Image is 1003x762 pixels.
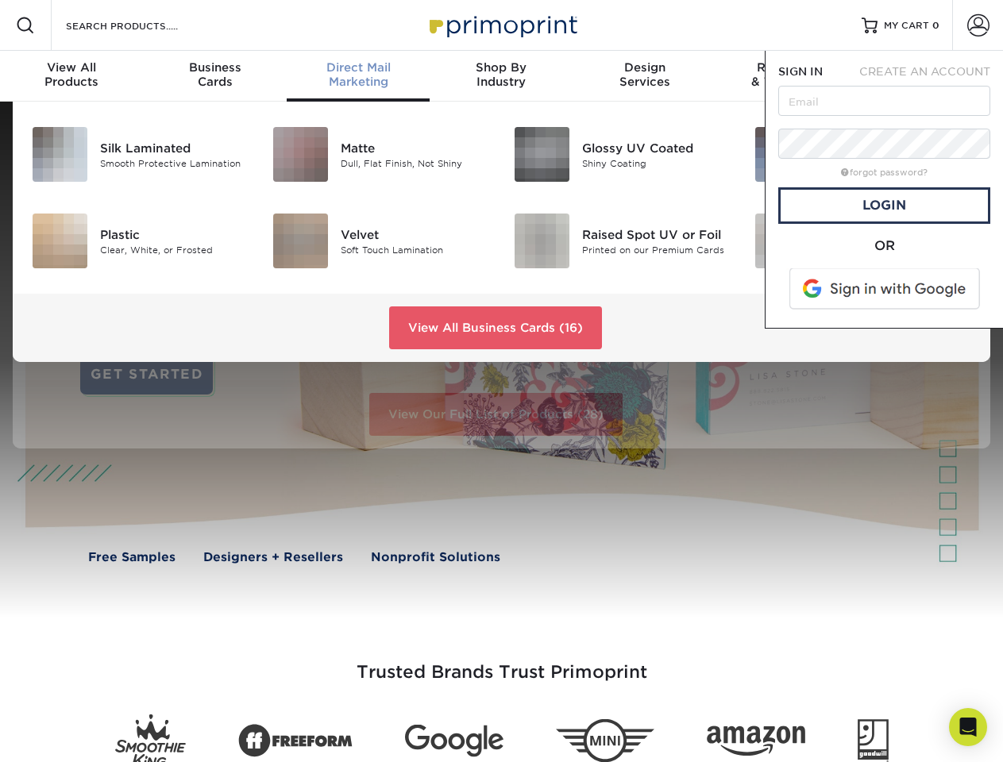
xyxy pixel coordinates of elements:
[755,214,810,268] img: Inline Foil Business Cards
[430,51,573,102] a: Shop ByIndustry
[754,121,971,188] a: Painted Edge Business Cards Painted Edge Our Thickest (32PT) Stock
[949,708,987,746] div: Open Intercom Messenger
[716,60,859,89] div: & Templates
[582,156,731,170] div: Shiny Coating
[858,719,889,762] img: Goodwill
[341,243,489,256] div: Soft Touch Lamination
[143,60,286,89] div: Cards
[573,60,716,89] div: Services
[37,624,966,702] h3: Trusted Brands Trust Primoprint
[430,60,573,89] div: Industry
[287,60,430,75] span: Direct Mail
[514,207,731,275] a: Raised Spot UV or Foil Business Cards Raised Spot UV or Foil Printed on our Premium Cards
[272,207,489,275] a: Velvet Business Cards Velvet Soft Touch Lamination
[778,187,990,224] a: Login
[884,19,929,33] span: MY CART
[573,60,716,75] span: Design
[143,60,286,75] span: Business
[100,139,249,156] div: Silk Laminated
[515,127,569,182] img: Glossy UV Coated Business Cards
[582,243,731,256] div: Printed on our Premium Cards
[707,726,805,756] img: Amazon
[33,214,87,268] img: Plastic Business Cards
[389,306,602,349] a: View All Business Cards (16)
[582,139,731,156] div: Glossy UV Coated
[405,725,503,757] img: Google
[64,16,219,35] input: SEARCH PRODUCTS.....
[273,127,328,182] img: Matte Business Cards
[100,243,249,256] div: Clear, White, or Frosted
[422,8,581,42] img: Primoprint
[341,156,489,170] div: Dull, Flat Finish, Not Shiny
[841,167,928,178] a: forgot password?
[33,127,87,182] img: Silk Laminated Business Cards
[716,60,859,75] span: Resources
[582,225,731,243] div: Raised Spot UV or Foil
[859,65,990,78] span: CREATE AN ACCOUNT
[932,20,939,31] span: 0
[369,393,623,436] a: View Our Full List of Products (28)
[273,214,328,268] img: Velvet Business Cards
[32,207,249,275] a: Plastic Business Cards Plastic Clear, White, or Frosted
[430,60,573,75] span: Shop By
[287,60,430,89] div: Marketing
[515,214,569,268] img: Raised Spot UV or Foil Business Cards
[778,65,823,78] span: SIGN IN
[755,127,810,182] img: Painted Edge Business Cards
[4,714,135,756] iframe: Google Customer Reviews
[514,121,731,188] a: Glossy UV Coated Business Cards Glossy UV Coated Shiny Coating
[100,225,249,243] div: Plastic
[716,51,859,102] a: Resources& Templates
[272,121,489,188] a: Matte Business Cards Matte Dull, Flat Finish, Not Shiny
[341,225,489,243] div: Velvet
[573,51,716,102] a: DesignServices
[100,156,249,170] div: Smooth Protective Lamination
[143,51,286,102] a: BusinessCards
[778,86,990,116] input: Email
[341,139,489,156] div: Matte
[287,51,430,102] a: Direct MailMarketing
[778,237,990,256] div: OR
[754,207,971,275] a: Inline Foil Business Cards Inline Foil Unlimited Foil Colors
[32,121,249,188] a: Silk Laminated Business Cards Silk Laminated Smooth Protective Lamination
